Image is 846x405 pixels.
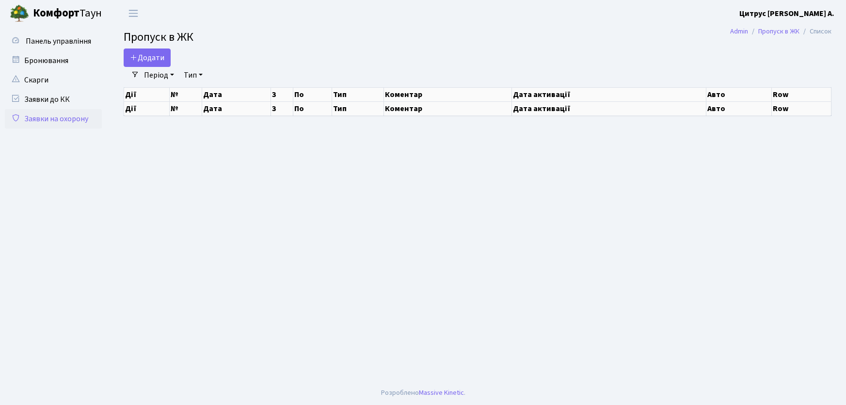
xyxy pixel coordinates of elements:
[169,87,202,101] th: №
[381,388,465,398] div: Розроблено .
[124,101,170,115] th: Дії
[130,52,164,63] span: Додати
[772,87,831,101] th: Row
[293,101,332,115] th: По
[121,5,145,21] button: Переключити навігацію
[512,87,706,101] th: Дата активації
[180,67,207,83] a: Тип
[758,26,799,36] a: Пропуск в ЖК
[716,21,846,42] nav: breadcrumb
[383,101,512,115] th: Коментар
[512,101,706,115] th: Дата активації
[293,87,332,101] th: По
[730,26,748,36] a: Admin
[271,101,293,115] th: З
[33,5,102,22] span: Таун
[202,87,271,101] th: Дата
[5,32,102,51] a: Панель управління
[706,101,772,115] th: Авто
[799,26,831,37] li: Список
[706,87,772,101] th: Авто
[772,101,831,115] th: Row
[140,67,178,83] a: Період
[169,101,202,115] th: №
[10,4,29,23] img: logo.png
[332,101,384,115] th: Тип
[332,87,384,101] th: Тип
[26,36,91,47] span: Панель управління
[5,90,102,109] a: Заявки до КК
[124,87,170,101] th: Дії
[124,49,171,67] a: Додати
[5,51,102,70] a: Бронювання
[5,70,102,90] a: Скарги
[739,8,834,19] a: Цитрус [PERSON_NAME] А.
[202,101,271,115] th: Дата
[5,109,102,129] a: Заявки на охорону
[271,87,293,101] th: З
[383,87,512,101] th: Коментар
[419,388,464,398] a: Massive Kinetic
[33,5,80,21] b: Комфорт
[124,29,193,46] span: Пропуск в ЖК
